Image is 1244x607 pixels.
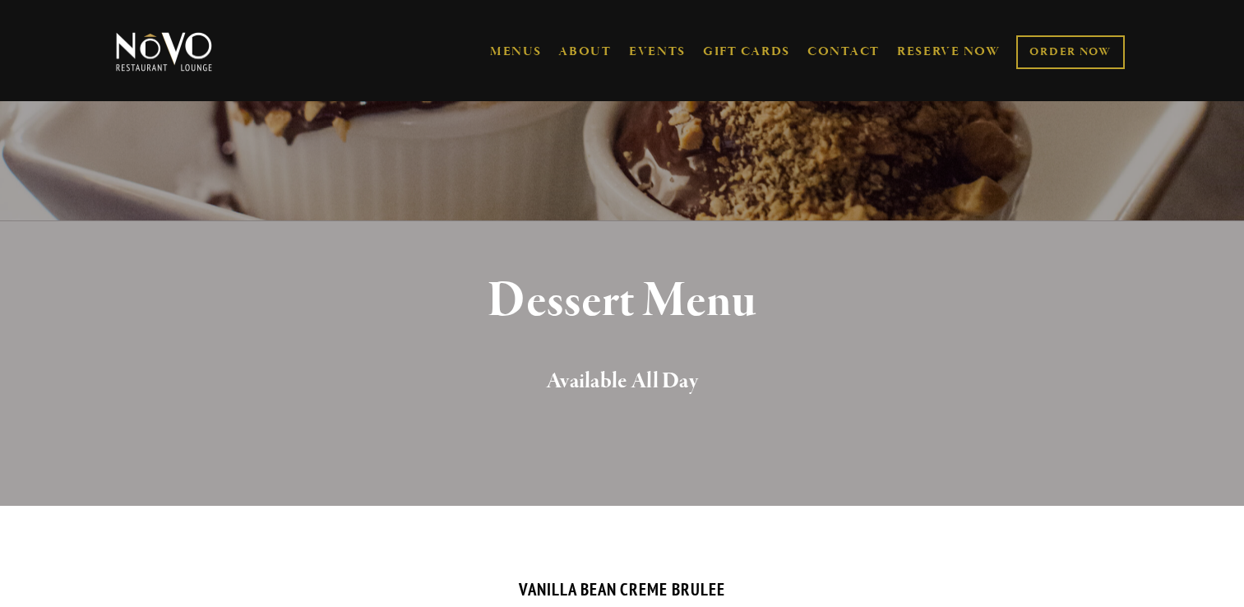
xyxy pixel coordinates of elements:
[558,44,612,60] a: ABOUT
[703,36,790,67] a: GIFT CARDS
[113,31,215,72] img: Novo Restaurant &amp; Lounge
[143,364,1102,399] h2: Available All Day
[143,275,1102,328] h1: Dessert Menu
[897,36,1001,67] a: RESERVE NOW
[1016,35,1124,69] a: ORDER NOW
[629,44,686,60] a: EVENTS
[807,36,880,67] a: CONTACT
[113,579,1132,600] div: VANILLA BEAN CREME BRULEE
[490,44,542,60] a: MENUS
